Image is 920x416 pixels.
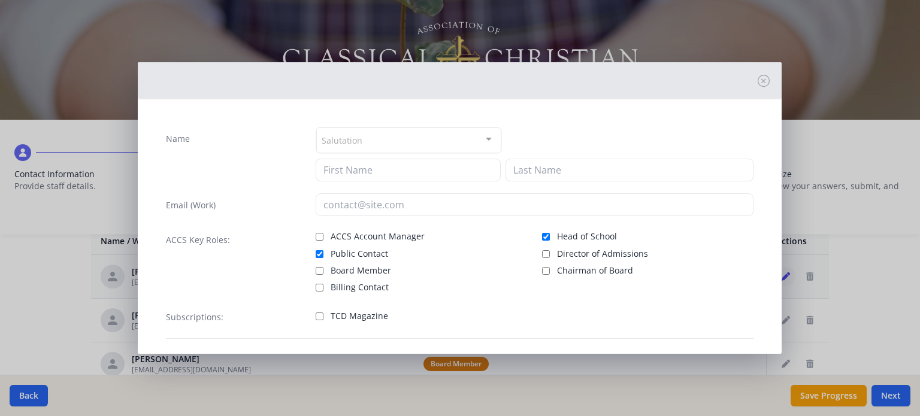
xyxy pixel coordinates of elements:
[316,193,753,216] input: contact@site.com
[542,267,550,275] input: Chairman of Board
[331,281,389,293] span: Billing Contact
[316,284,323,291] input: Billing Contact
[316,312,323,320] input: TCD Magazine
[166,234,230,246] label: ACCS Key Roles:
[316,233,323,241] input: ACCS Account Manager
[506,159,753,181] input: Last Name
[331,310,388,322] span: TCD Magazine
[316,159,501,181] input: First Name
[557,230,617,242] span: Head of School
[557,248,648,260] span: Director of Admissions
[331,265,391,277] span: Board Member
[316,267,323,275] input: Board Member
[166,133,190,145] label: Name
[542,250,550,258] input: Director of Admissions
[166,199,216,211] label: Email (Work)
[331,248,388,260] span: Public Contact
[331,230,425,242] span: ACCS Account Manager
[542,233,550,241] input: Head of School
[316,250,323,258] input: Public Contact
[322,133,362,147] span: Salutation
[557,265,633,277] span: Chairman of Board
[166,311,223,323] label: Subscriptions:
